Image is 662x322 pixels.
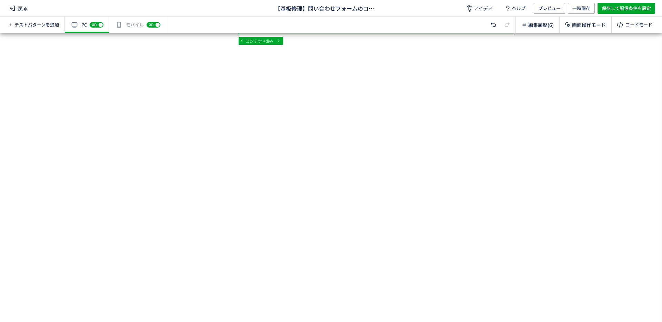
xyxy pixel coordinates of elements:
[498,3,531,14] a: ヘルプ
[512,3,525,14] span: ヘルプ
[7,3,30,14] span: 戻る
[474,5,493,12] span: アイデア
[244,38,275,44] span: コンテナ <div>
[275,4,378,12] span: 【基板修理】問い合わせフォームのコンテンツ数の最適化
[602,3,651,14] span: 保存して配信条件を設定
[534,3,565,14] button: プレビュー
[625,22,652,28] div: コードモード
[92,22,97,26] span: on
[528,21,554,28] span: 編集履歴(6)
[572,21,606,28] span: 画面操作モード
[598,3,655,14] button: 保存して配信条件を設定
[572,3,590,14] span: 一時保存
[149,22,153,26] span: on
[538,3,561,14] span: プレビュー
[14,22,59,28] span: テストパターンを追加
[568,3,595,14] button: 一時保存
